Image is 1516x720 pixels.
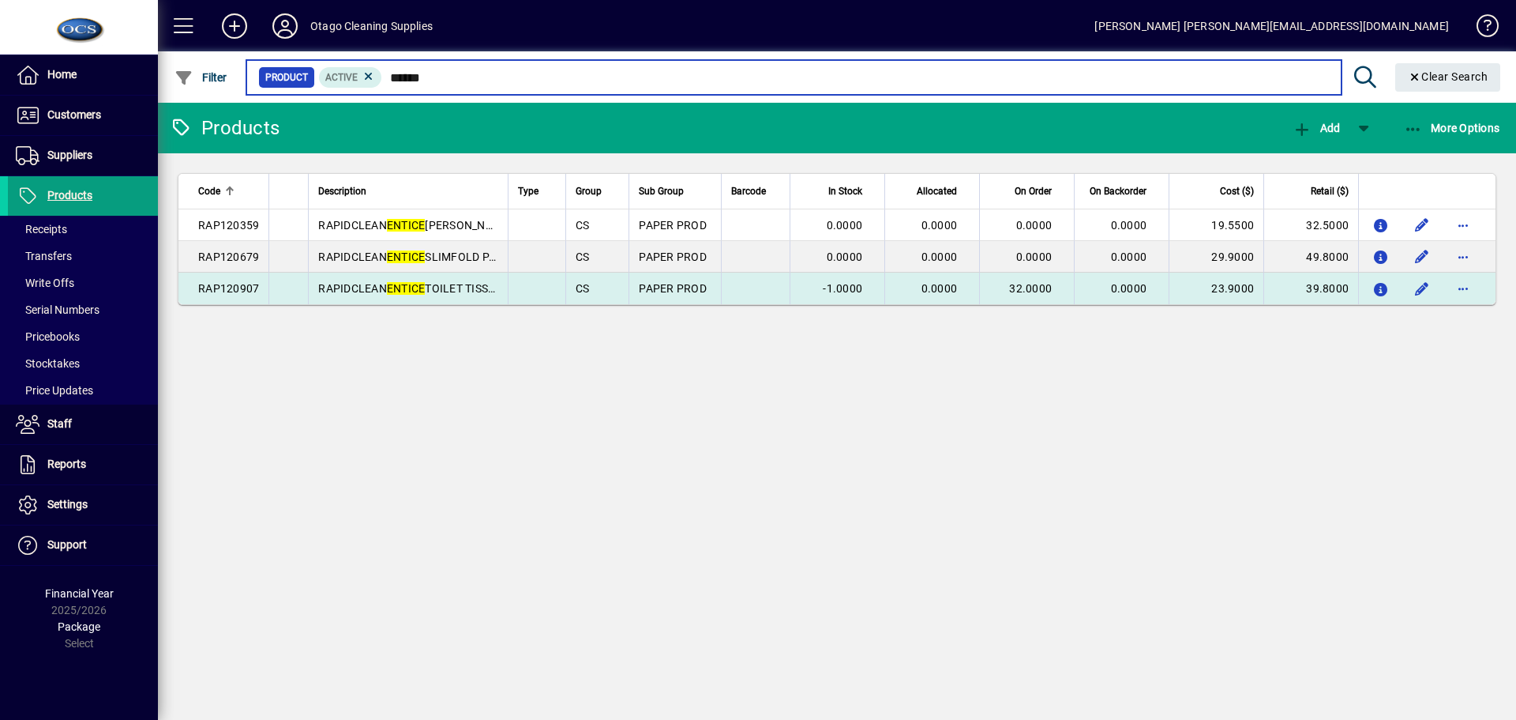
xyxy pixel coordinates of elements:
a: Transfers [8,243,158,270]
span: 0.0000 [921,251,958,263]
a: Serial Numbers [8,296,158,323]
span: Filter [174,71,227,84]
div: Group [576,183,619,200]
button: More Options [1400,114,1504,142]
button: More options [1450,244,1476,270]
span: Group [576,183,602,200]
span: On Order [1015,183,1052,200]
span: PAPER PROD [639,219,707,232]
span: 32.0000 [1009,282,1052,295]
span: PAPER PROD [639,251,707,263]
div: Description [318,183,498,200]
span: Transfers [16,250,72,262]
span: Code [198,183,220,200]
button: Add [209,12,260,40]
button: More options [1450,276,1476,301]
span: CS [576,251,590,263]
span: Product [265,70,308,85]
span: Serial Numbers [16,303,99,316]
span: RAP120679 [198,251,259,263]
a: Price Updates [8,377,158,404]
span: PAPER PROD [639,282,707,295]
mat-chip: Activation Status: Active [319,67,382,88]
div: Products [170,115,280,141]
span: -1.0000 [823,282,862,295]
a: Support [8,526,158,565]
span: 0.0000 [1111,251,1147,263]
div: Sub Group [639,183,711,200]
td: 23.9000 [1169,273,1263,304]
span: 0.0000 [1111,282,1147,295]
div: Otago Cleaning Supplies [310,13,433,39]
span: Add [1293,122,1340,134]
span: Write Offs [16,277,74,289]
a: Settings [8,485,158,525]
a: Reports [8,445,158,484]
span: More Options [1404,122,1500,134]
button: Filter [171,63,231,92]
span: Reports [47,458,86,470]
span: Financial Year [45,587,114,600]
a: Stocktakes [8,350,158,377]
span: Sub Group [639,183,684,200]
span: 0.0000 [921,219,958,232]
button: Profile [260,12,310,40]
div: On Backorder [1084,183,1161,200]
span: Clear Search [1408,70,1488,83]
td: 32.5000 [1263,209,1358,241]
em: ENTICE [387,282,426,295]
span: Suppliers [47,149,92,161]
span: Home [47,68,77,81]
button: More options [1450,213,1476,238]
span: 0.0000 [1111,219,1147,232]
span: Customers [47,108,101,121]
div: Code [198,183,259,200]
div: [PERSON_NAME] [PERSON_NAME][EMAIL_ADDRESS][DOMAIN_NAME] [1094,13,1449,39]
span: Receipts [16,223,67,236]
span: Active [325,72,358,83]
span: Allocated [917,183,957,200]
div: Allocated [895,183,971,200]
td: 49.8000 [1263,241,1358,273]
span: RAPIDCLEAN SLIMFOLD PAPER TOWEL 200 SHTS/PK [318,251,629,263]
button: Edit [1409,244,1435,270]
button: Add [1289,114,1344,142]
td: 39.8000 [1263,273,1358,304]
a: Receipts [8,216,158,243]
span: Staff [47,417,72,430]
span: 0.0000 [1016,251,1053,263]
button: Edit [1409,213,1435,238]
a: Staff [8,405,158,444]
span: RAP120359 [198,219,259,232]
a: Home [8,55,158,95]
span: Description [318,183,366,200]
span: On Backorder [1090,183,1146,200]
span: RAPIDCLEAN TOILET TISSUE 2 PLY WRAPPED ROLLS [318,282,625,295]
span: Type [518,183,538,200]
a: Pricebooks [8,323,158,350]
td: 29.9000 [1169,241,1263,273]
a: Knowledge Base [1465,3,1496,55]
em: ENTICE [387,219,426,232]
span: RAP120907 [198,282,259,295]
span: Cost ($) [1220,183,1254,200]
a: Customers [8,96,158,135]
a: Suppliers [8,136,158,175]
span: Stocktakes [16,357,80,370]
span: 0.0000 [1016,219,1053,232]
span: RAPIDCLEAN [PERSON_NAME]ROLLS 2 PLY 300MTRS [318,219,629,232]
span: 0.0000 [921,282,958,295]
span: 0.0000 [827,251,863,263]
span: Retail ($) [1311,183,1349,200]
button: Clear [1395,63,1501,92]
span: Price Updates [16,384,93,397]
td: 19.5500 [1169,209,1263,241]
span: Package [58,620,100,633]
div: On Order [989,183,1066,200]
span: Support [47,538,87,551]
button: Edit [1409,276,1435,301]
em: ENTICE [387,251,426,263]
div: Barcode [731,183,780,200]
span: CS [576,282,590,295]
span: 0.0000 [827,219,863,232]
